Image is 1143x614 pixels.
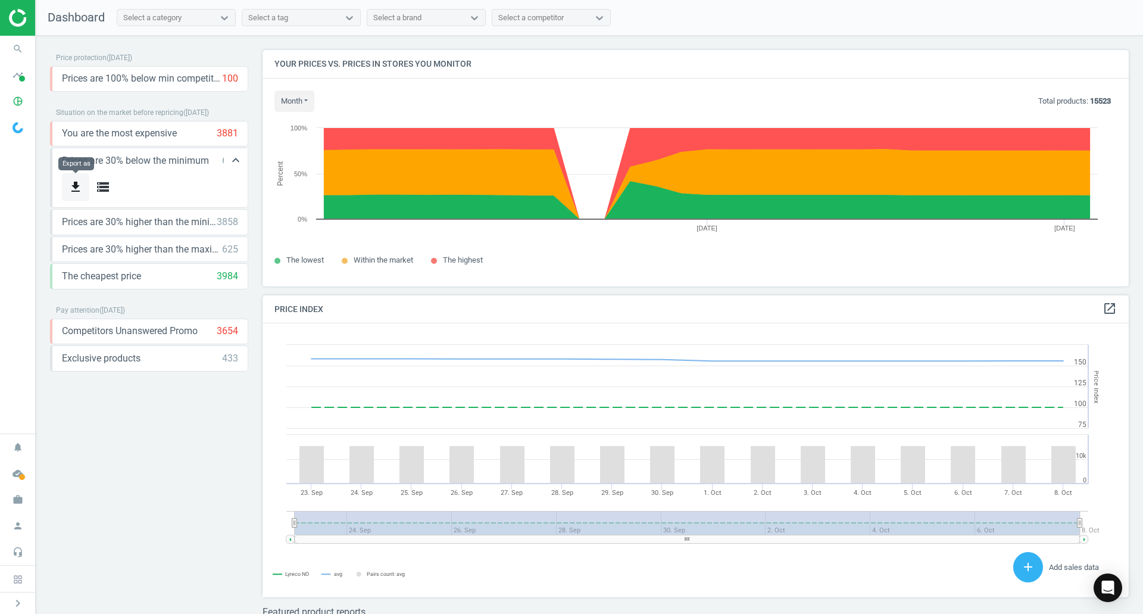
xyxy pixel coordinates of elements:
[276,161,285,186] tspan: Percent
[1021,560,1035,574] i: add
[904,489,922,497] tspan: 5. Oct
[89,173,117,201] button: storage
[56,54,107,62] span: Price protection
[62,270,141,283] span: The cheapest price
[354,255,413,264] span: Within the market
[301,489,323,497] tspan: 23. Sep
[1103,301,1117,316] i: open_in_new
[1103,301,1117,317] a: open_in_new
[62,72,222,85] span: Prices are 100% below min competitor
[1054,225,1075,232] tspan: [DATE]
[601,489,623,497] tspan: 29. Sep
[1082,526,1100,534] tspan: 8. Oct
[1074,358,1086,366] text: 150
[501,489,523,497] tspan: 27. Sep
[263,50,1129,78] h4: Your prices vs. prices in stores you monitor
[1038,96,1111,107] p: Total products:
[334,571,342,577] tspan: avg
[62,173,89,201] button: get_app
[854,489,872,497] tspan: 4. Oct
[1090,96,1111,105] b: 15523
[7,38,29,60] i: search
[697,225,717,232] tspan: [DATE]
[56,306,99,314] span: Pay attention
[954,489,972,497] tspan: 6. Oct
[286,255,324,264] span: The lowest
[62,127,177,140] span: You are the most expensive
[291,124,307,132] text: 100%
[222,352,238,365] div: 433
[1076,452,1086,460] text: 10k
[401,489,423,497] tspan: 25. Sep
[62,352,140,365] span: Exclusive products
[1074,400,1086,408] text: 100
[99,306,125,314] span: ( [DATE] )
[285,572,309,578] tspan: Lyreco NO
[651,489,673,497] tspan: 30. Sep
[498,13,564,23] div: Select a competitor
[217,325,238,338] div: 3654
[183,108,209,117] span: ( [DATE] )
[1074,379,1086,387] text: 125
[1092,370,1100,403] tspan: Price Index
[58,157,94,170] div: Export as
[107,54,132,62] span: ( [DATE] )
[7,488,29,511] i: work
[7,64,29,86] i: timeline
[7,436,29,459] i: notifications
[1094,574,1122,602] div: Open Intercom Messenger
[754,489,772,497] tspan: 2. Oct
[1078,420,1086,429] text: 75
[7,541,29,563] i: headset_mic
[551,489,573,497] tspan: 28. Sep
[1054,489,1072,497] tspan: 8. Oct
[274,91,314,112] button: month
[451,489,473,497] tspan: 26. Sep
[9,9,93,27] img: ajHJNr6hYgQAAAAASUVORK5CYII=
[13,122,23,133] img: wGWNvw8QSZomAAAAABJRU5ErkJggg==
[351,489,373,497] tspan: 24. Sep
[1049,563,1099,572] span: Add sales data
[217,216,238,229] div: 3858
[1004,489,1022,497] tspan: 7. Oct
[222,243,238,256] div: 625
[294,170,307,177] text: 50%
[263,295,1129,323] h4: Price Index
[7,462,29,485] i: cloud_done
[3,596,33,611] button: chevron_right
[222,72,238,85] div: 100
[1083,476,1086,484] text: 0
[68,180,83,194] i: get_app
[62,216,217,229] span: Prices are 30% higher than the minimum
[229,153,243,167] i: keyboard_arrow_up
[373,13,421,23] div: Select a brand
[217,270,238,283] div: 3984
[443,255,483,264] span: The highest
[224,148,248,173] button: keyboard_arrow_up
[7,515,29,537] i: person
[11,596,25,610] i: chevron_right
[62,154,209,167] span: Prices are 30% below the minimum
[298,216,307,223] text: 0%
[367,571,405,577] tspan: Pairs count: avg
[56,108,183,117] span: Situation on the market before repricing
[1013,552,1043,582] button: add
[217,127,238,140] div: 3881
[62,325,198,338] span: Competitors Unanswered Promo
[62,243,222,256] span: Prices are 30% higher than the maximal
[48,10,105,24] span: Dashboard
[222,154,238,167] div: 641
[96,180,110,194] i: storage
[804,489,822,497] tspan: 3. Oct
[248,13,288,23] div: Select a tag
[7,90,29,113] i: pie_chart_outlined
[123,13,182,23] div: Select a category
[704,489,722,497] tspan: 1. Oct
